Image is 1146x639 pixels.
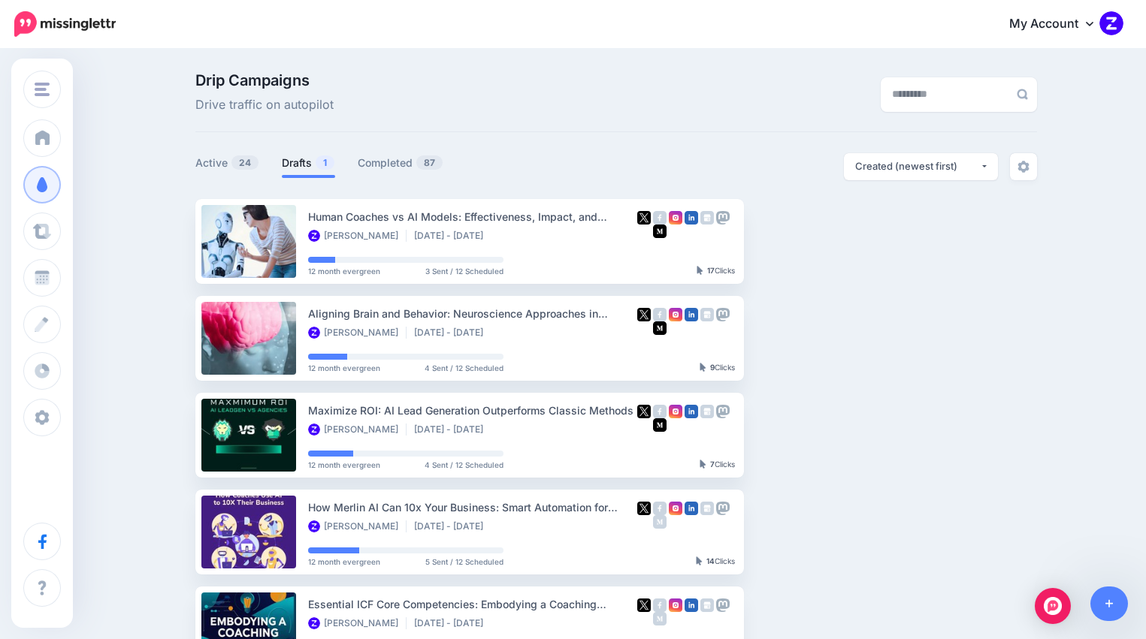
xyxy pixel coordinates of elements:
img: facebook-grey-square.png [653,405,667,418]
li: [PERSON_NAME] [308,230,407,242]
img: mastodon-grey-square.png [716,211,730,225]
li: [PERSON_NAME] [308,327,407,339]
div: Human Coaches vs AI Models: Effectiveness, Impact, and [PERSON_NAME] [308,208,637,225]
span: 4 Sent / 12 Scheduled [425,364,503,372]
img: mastodon-grey-square.png [716,405,730,418]
img: bluesky-grey-square.png [637,225,651,238]
img: medium-square.png [653,225,667,238]
img: google_business-grey-square.png [700,598,714,612]
img: facebook-grey-square.png [653,598,667,612]
a: Drafts1 [282,154,335,172]
img: pointer-grey-darker.png [700,460,706,469]
img: medium-square.png [653,321,667,335]
span: Drive traffic on autopilot [195,95,334,115]
img: Missinglettr [14,11,116,37]
img: facebook-grey-square.png [653,211,667,225]
div: Created (newest first) [855,159,980,173]
li: [PERSON_NAME] [308,617,407,629]
div: Clicks [697,267,735,276]
img: mastodon-grey-square.png [716,502,730,515]
img: twitter-square.png [637,308,651,321]
span: 24 [231,155,259,170]
img: google_business-grey-square.png [700,308,714,321]
span: 12 month evergreen [308,461,380,469]
img: pointer-grey-darker.png [697,266,703,275]
img: instagram-square.png [669,308,682,321]
li: [DATE] - [DATE] [414,520,491,532]
img: mastodon-grey-square.png [716,598,730,612]
span: 5 Sent / 12 Scheduled [425,558,503,565]
img: linkedin-square.png [685,211,698,225]
img: linkedin-square.png [685,598,698,612]
img: settings-grey.png [1017,161,1030,173]
img: facebook-grey-square.png [653,502,667,515]
span: 3 Sent / 12 Scheduled [425,267,503,275]
img: twitter-square.png [637,211,651,225]
img: twitter-square.png [637,598,651,612]
a: Completed87 [358,154,443,172]
li: [DATE] - [DATE] [414,327,491,339]
button: Created (newest first) [844,153,998,180]
img: twitter-square.png [637,405,651,418]
img: bluesky-grey-square.png [637,418,651,432]
span: 12 month evergreen [308,267,380,275]
span: 12 month evergreen [308,558,380,565]
img: instagram-square.png [669,405,682,418]
div: How Merlin AI Can 10x Your Business: Smart Automation for Coaches [308,499,637,516]
li: [DATE] - [DATE] [414,230,491,242]
img: medium-square.png [653,418,667,432]
a: Active24 [195,154,259,172]
img: bluesky-grey-square.png [637,321,651,335]
img: instagram-square.png [669,502,682,515]
img: google_business-grey-square.png [700,502,714,515]
div: Clicks [700,363,735,372]
img: bluesky-grey-square.png [637,612,651,625]
b: 9 [710,363,715,372]
div: Open Intercom Messenger [1035,588,1071,624]
img: google_business-grey-square.png [700,405,714,418]
img: linkedin-square.png [685,308,698,321]
b: 7 [710,460,715,469]
img: twitter-square.png [637,502,651,515]
img: facebook-grey-square.png [653,308,667,321]
img: menu.png [35,83,50,96]
b: 14 [706,556,715,565]
div: Clicks [696,557,735,566]
li: [PERSON_NAME] [308,423,407,436]
img: pointer-grey-darker.png [696,556,703,565]
div: Clicks [700,460,735,469]
img: linkedin-square.png [685,502,698,515]
div: Aligning Brain and Behavior: Neuroscience Approaches in Coaching [308,305,637,322]
span: Drip Campaigns [195,73,334,88]
img: mastodon-grey-square.png [716,308,730,321]
img: pointer-grey-darker.png [700,363,706,372]
img: search-grey-6.png [1017,89,1028,100]
a: My Account [994,6,1123,43]
span: 87 [416,155,443,170]
img: instagram-square.png [669,598,682,612]
li: [DATE] - [DATE] [414,617,491,629]
img: linkedin-square.png [685,405,698,418]
img: google_business-grey-square.png [700,211,714,225]
img: medium-grey-square.png [653,612,667,625]
img: instagram-square.png [669,211,682,225]
div: Essential ICF Core Competencies: Embodying a Coaching Mindset [308,595,637,613]
li: [DATE] - [DATE] [414,423,491,436]
img: bluesky-grey-square.png [637,515,651,529]
span: 12 month evergreen [308,364,380,372]
span: 4 Sent / 12 Scheduled [425,461,503,469]
img: medium-grey-square.png [653,515,667,529]
b: 17 [707,266,715,275]
li: [PERSON_NAME] [308,520,407,532]
div: Maximize ROI: AI Lead Generation Outperforms Classic Methods [308,402,637,419]
span: 1 [316,155,334,170]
